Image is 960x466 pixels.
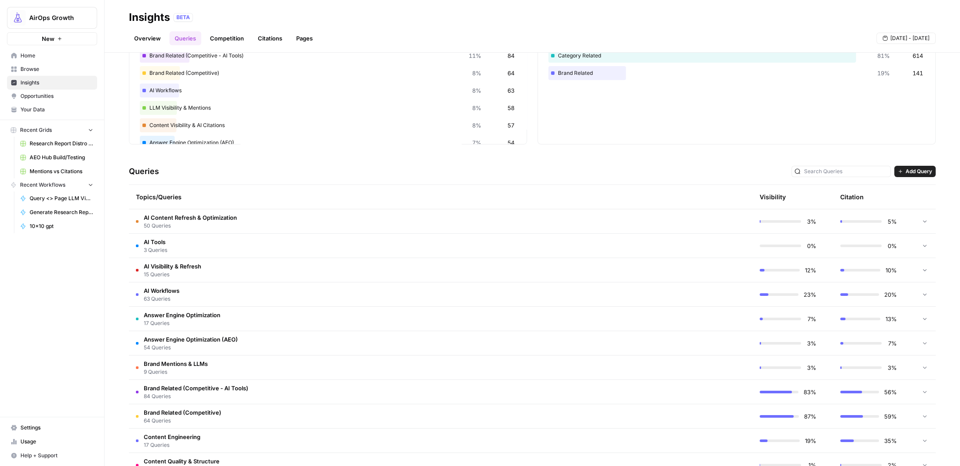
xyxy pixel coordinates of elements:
button: Help + Support [7,449,97,463]
span: Mentions vs Citations [30,168,93,175]
span: AI Content Refresh & Optimization [144,213,237,222]
span: 8% [472,104,481,112]
span: 3 Queries [144,246,167,254]
span: Recent Grids [20,126,52,134]
a: AEO Hub Build/Testing [16,151,97,164]
a: Browse [7,62,97,76]
a: Your Data [7,103,97,117]
span: Generate Research Report Draft [30,208,93,216]
a: Mentions vs Citations [16,164,97,178]
span: Answer Engine Optimization [144,311,220,319]
a: Settings [7,421,97,435]
input: Search Queries [804,167,888,176]
span: AirOps Growth [29,13,82,22]
span: Answer Engine Optimization (AEO) [144,335,238,344]
span: Research Report Distro Workflows [30,140,93,148]
div: Insights [129,10,170,24]
span: AI Tools [144,238,167,246]
span: 54 Queries [144,344,238,352]
span: 35% [884,436,897,445]
a: Insights [7,76,97,90]
span: 84 Queries [144,392,248,400]
span: 8% [472,69,481,77]
span: Help + Support [20,452,93,459]
span: 614 [913,51,923,60]
span: 0% [806,241,816,250]
span: Content Engineering [144,432,200,441]
span: 17 Queries [144,441,200,449]
span: 3% [887,363,897,372]
span: 64 [507,69,514,77]
span: 141 [913,69,923,77]
span: 56% [884,388,897,396]
span: 3% [806,217,816,226]
div: LLM Visibility & Mentions [140,101,516,115]
span: 19% [877,69,890,77]
span: 63 [507,86,514,95]
a: Citations [253,31,287,45]
span: Browse [20,65,93,73]
a: Research Report Distro Workflows [16,137,97,151]
span: 11% [469,51,481,60]
div: Visibility [760,193,786,201]
span: 81% [877,51,890,60]
a: Opportunities [7,89,97,103]
a: Queries [169,31,201,45]
span: Brand Mentions & LLMs [144,359,208,368]
div: Brand Related [548,66,925,80]
div: Citation [840,185,864,209]
span: 50 Queries [144,222,237,230]
button: Recent Workflows [7,178,97,191]
span: Opportunities [20,92,93,100]
div: Answer Engine Optimization (AEO) [140,136,516,150]
span: 19% [805,436,816,445]
h3: Queries [129,165,159,178]
div: Brand Related (Competitive - AI Tools) [140,49,516,63]
button: Recent Grids [7,124,97,137]
span: Recent Workflows [20,181,65,189]
button: New [7,32,97,45]
span: Brand Related (Competitive - AI Tools) [144,384,248,392]
img: AirOps Growth Logo [10,10,26,26]
span: 13% [886,315,897,323]
span: Insights [20,79,93,87]
span: 63 Queries [144,295,179,303]
span: 7% [472,138,481,147]
a: Competition [205,31,249,45]
a: Usage [7,435,97,449]
span: 3% [806,363,816,372]
div: Content Visibility & AI Citations [140,118,516,132]
span: AI Workflows [144,286,179,295]
button: [DATE] - [DATE] [876,33,936,44]
a: Pages [291,31,318,45]
a: Query <> Page LLM Viz Map [16,191,97,205]
span: Add Query [906,168,932,175]
span: 8% [472,121,481,130]
div: Topics/Queries [136,185,663,209]
span: AEO Hub Build/Testing [30,154,93,161]
span: 15 Queries [144,271,201,278]
span: 83% [804,388,816,396]
button: Workspace: AirOps Growth [7,7,97,29]
span: AI Visibility & Refresh [144,262,201,271]
span: 58 [507,104,514,112]
span: 0% [887,241,897,250]
span: 8% [472,86,481,95]
span: 5% [887,217,897,226]
span: 87% [804,412,816,421]
span: 54 [507,138,514,147]
span: 9 Queries [144,368,208,376]
span: 64 Queries [144,417,221,425]
a: Home [7,49,97,63]
a: Generate Research Report Draft [16,205,97,219]
span: Settings [20,424,93,432]
span: Usage [20,438,93,446]
span: 7% [887,339,897,348]
span: 17 Queries [144,319,220,327]
button: Add Query [894,166,936,177]
span: 10x10 gpt [30,222,93,230]
span: [DATE] - [DATE] [890,34,930,42]
span: 7% [806,315,816,323]
div: Category Related [548,49,925,63]
span: Content Quality & Structure [144,457,220,466]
